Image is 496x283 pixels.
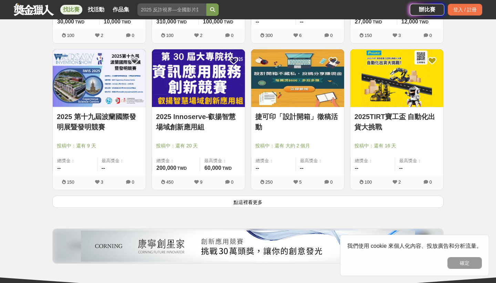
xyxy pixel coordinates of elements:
[299,33,301,38] span: 6
[256,157,291,164] span: 總獎金：
[85,5,107,14] a: 找活動
[67,33,74,38] span: 100
[256,19,259,25] span: --
[300,165,304,171] span: --
[265,33,273,38] span: 300
[330,179,332,185] span: 0
[166,179,174,185] span: 450
[102,165,105,171] span: --
[204,157,241,164] span: 最高獎金：
[57,19,74,25] span: 30,000
[355,165,359,171] span: --
[364,33,372,38] span: 150
[255,111,340,132] a: 捷可印「設計開箱」徵稿活動
[81,231,415,262] img: 26832ba5-e3c6-4c80-9a06-d1bc5d39966c.png
[330,33,332,38] span: 0
[156,111,241,132] a: 2025 Innoserve-叡揚智慧場域創新應用組
[401,19,418,25] span: 12,000
[60,5,82,14] a: 找比賽
[364,179,372,185] span: 100
[122,20,131,25] span: TWD
[137,3,206,16] input: 2025 反詐視界—全國影片競賽
[102,157,142,164] span: 最高獎金：
[156,142,241,149] span: 投稿中：還有 20 天
[255,142,340,149] span: 投稿中：還有 大約 2 個月
[224,20,233,25] span: TWD
[177,166,187,171] span: TWD
[256,165,259,171] span: --
[166,33,174,38] span: 100
[156,165,176,171] span: 200,000
[429,33,432,38] span: 0
[265,179,273,185] span: 250
[75,20,84,25] span: TWD
[419,20,428,25] span: TWD
[354,111,439,132] a: 2025TIRT寶工盃 自動化出貨大挑戰
[350,49,443,107] img: Cover Image
[67,179,74,185] span: 150
[373,20,382,25] span: TWD
[110,5,132,14] a: 作品集
[203,19,223,25] span: 100,000
[231,179,233,185] span: 0
[300,19,304,25] span: --
[57,165,61,171] span: --
[200,33,202,38] span: 2
[156,19,176,25] span: 310,000
[177,20,187,25] span: TWD
[251,49,344,107] img: Cover Image
[101,179,103,185] span: 3
[448,4,482,16] div: 登入 / 註冊
[57,111,142,132] a: 2025 第十九屆波蘭國際發明展暨發明競賽
[355,157,391,164] span: 總獎金：
[398,33,401,38] span: 3
[231,33,233,38] span: 0
[299,179,301,185] span: 5
[355,19,372,25] span: 27,000
[57,157,93,164] span: 總獎金：
[354,142,439,149] span: 投稿中：還有 16 天
[132,33,134,38] span: 0
[399,165,403,171] span: --
[410,4,444,16] a: 辦比賽
[399,157,440,164] span: 最高獎金：
[300,157,340,164] span: 最高獎金：
[429,179,432,185] span: 0
[104,19,121,25] span: 10,000
[222,166,231,171] span: TWD
[398,179,401,185] span: 2
[447,257,482,269] button: 確定
[132,179,134,185] span: 0
[204,165,221,171] span: 60,000
[57,142,142,149] span: 投稿中：還有 9 天
[347,243,482,249] span: 我們使用 cookie 來個人化內容、投放廣告和分析流量。
[52,196,444,208] button: 點這裡看更多
[53,49,146,107] img: Cover Image
[200,179,202,185] span: 9
[101,33,103,38] span: 2
[156,157,196,164] span: 總獎金：
[152,49,245,107] img: Cover Image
